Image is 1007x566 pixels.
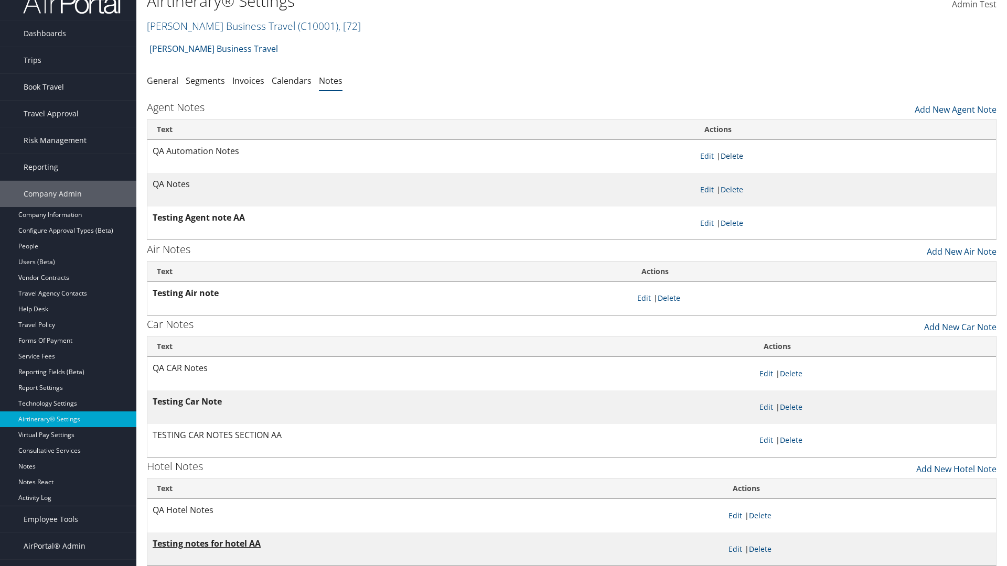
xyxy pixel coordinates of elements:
[721,151,743,161] a: Delete
[780,435,802,445] a: Delete
[723,478,996,499] th: Actions
[147,478,723,499] th: Text
[232,75,264,86] a: Invoices
[24,506,78,532] span: Employee Tools
[927,240,997,258] a: Add New Air Note
[298,19,338,33] span: ( C10001 )
[153,504,718,517] p: QA Hotel Notes
[754,336,996,357] th: Actions
[700,218,714,228] a: Edit
[149,38,278,59] a: [PERSON_NAME] Business Travel
[24,20,66,47] span: Dashboards
[147,459,203,474] h3: Hotel Notes
[723,532,996,566] td: |
[695,206,997,240] td: |
[24,101,79,127] span: Travel Approval
[338,19,361,33] span: , [ 72 ]
[147,75,178,86] a: General
[780,368,802,378] a: Delete
[153,429,749,442] p: TESTING CAR NOTES SECTION AA
[637,293,651,303] a: Edit
[695,140,997,173] td: |
[729,544,742,554] a: Edit
[147,242,190,257] h3: Air Notes
[916,458,997,475] a: Add New Hotel Note
[924,315,997,333] a: Add New Car Note
[754,390,996,424] td: |
[759,402,773,412] a: Edit
[24,127,87,154] span: Risk Management
[147,336,754,357] th: Text
[24,533,85,559] span: AirPortal® Admin
[24,154,58,180] span: Reporting
[153,396,222,407] strong: Testing Car Note
[658,293,680,303] a: Delete
[147,119,695,140] th: Text
[632,282,996,315] td: |
[695,119,997,140] th: Actions
[749,510,772,520] a: Delete
[272,75,312,86] a: Calendars
[24,74,64,100] span: Book Travel
[147,317,194,332] h3: Car Notes
[729,510,742,520] a: Edit
[24,181,82,207] span: Company Admin
[153,287,219,299] strong: Testing Air note
[721,184,743,194] a: Delete
[147,100,205,115] h3: Agent Notes
[319,75,342,86] a: Notes
[754,357,996,390] td: |
[700,151,714,161] a: Edit
[147,262,632,282] th: Text
[186,75,225,86] a: Segments
[723,499,996,532] td: |
[153,538,261,549] strong: Testing notes for hotel AA
[147,19,361,33] a: [PERSON_NAME] Business Travel
[759,435,773,445] a: Edit
[754,424,996,458] td: |
[700,184,714,194] a: Edit
[915,98,997,116] a: Add New Agent Note
[153,212,245,223] strong: Testing Agent note AA
[24,47,41,73] span: Trips
[749,544,772,554] a: Delete
[153,362,749,375] p: QA CAR Notes
[153,178,690,191] p: QA Notes
[632,262,996,282] th: Actions
[721,218,743,228] a: Delete
[153,145,690,158] p: QA Automation Notes
[780,402,802,412] a: Delete
[759,368,773,378] a: Edit
[695,173,997,206] td: |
